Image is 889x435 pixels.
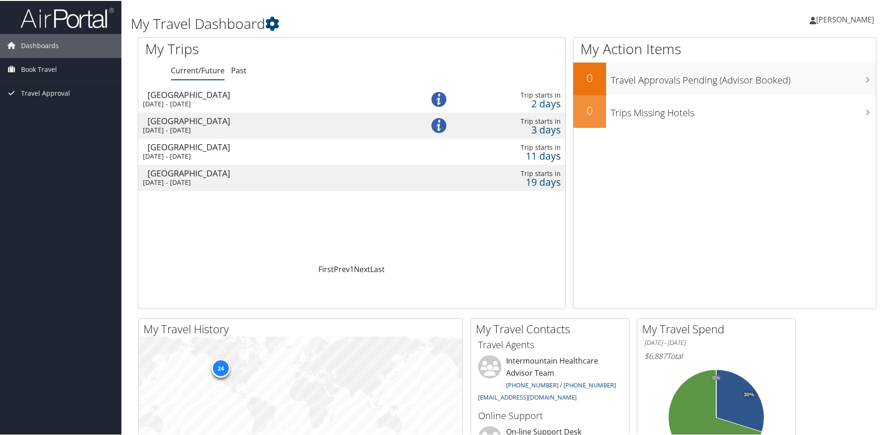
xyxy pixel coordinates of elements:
h3: Trips Missing Hotels [611,101,876,119]
img: airportal-logo.png [21,6,114,28]
div: [GEOGRAPHIC_DATA] [148,116,405,124]
div: Trip starts in [472,142,561,151]
img: alert-flat-solid-info.png [431,117,446,132]
h3: Travel Agents [478,337,622,351]
h1: My Travel Dashboard [131,13,633,33]
h6: [DATE] - [DATE] [644,337,788,346]
div: [DATE] - [DATE] [143,177,401,186]
div: [GEOGRAPHIC_DATA] [148,168,405,176]
span: $6,887 [644,350,667,360]
div: 2 days [472,98,561,107]
div: Trip starts in [472,168,561,177]
span: [PERSON_NAME] [816,14,874,24]
div: 19 days [472,177,561,185]
span: Dashboards [21,33,59,56]
a: Prev [334,263,350,274]
a: 0Trips Missing Hotels [573,94,876,127]
a: Current/Future [171,64,225,75]
h2: 0 [573,69,606,85]
div: Trip starts in [472,116,561,125]
div: [GEOGRAPHIC_DATA] [148,142,405,150]
h2: 0 [573,102,606,118]
span: Book Travel [21,57,57,80]
a: [EMAIL_ADDRESS][DOMAIN_NAME] [478,392,577,400]
div: [GEOGRAPHIC_DATA] [148,90,405,98]
a: [PERSON_NAME] [810,5,883,33]
a: First [318,263,334,274]
h2: My Travel Contacts [476,320,629,336]
div: 11 days [472,151,561,159]
a: Next [354,263,370,274]
div: [DATE] - [DATE] [143,151,401,160]
span: Travel Approval [21,81,70,104]
a: Last [370,263,385,274]
h3: Online Support [478,408,622,421]
div: [DATE] - [DATE] [143,125,401,133]
h1: My Action Items [573,38,876,58]
tspan: 30% [744,391,754,397]
h1: My Trips [145,38,381,58]
h2: My Travel History [143,320,462,336]
a: [PHONE_NUMBER] / [PHONE_NUMBER] [506,380,616,388]
a: 0Travel Approvals Pending (Advisor Booked) [573,62,876,94]
div: [DATE] - [DATE] [143,99,401,107]
a: Past [231,64,247,75]
div: 24 [212,358,230,377]
h2: My Travel Spend [642,320,795,336]
div: Trip starts in [472,90,561,98]
a: 1 [350,263,354,274]
h3: Travel Approvals Pending (Advisor Booked) [611,68,876,86]
tspan: 0% [713,374,720,380]
li: Intermountain Healthcare Advisor Team [473,354,627,404]
img: alert-flat-solid-info.png [431,91,446,106]
h6: Total [644,350,788,360]
div: 3 days [472,125,561,133]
